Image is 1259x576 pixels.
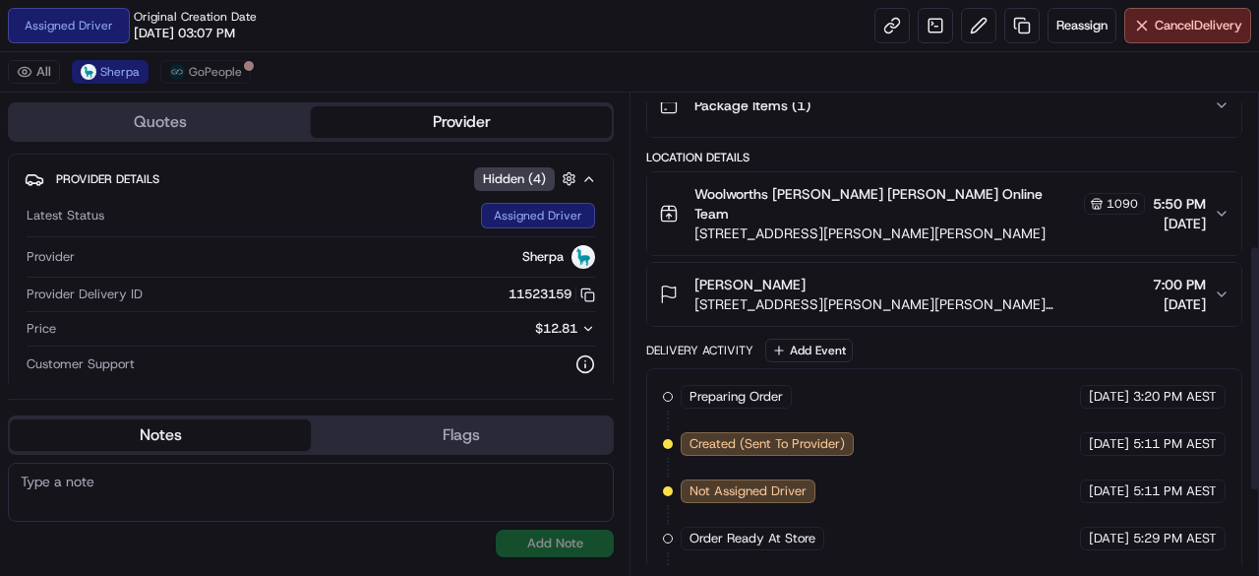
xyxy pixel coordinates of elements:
span: 5:29 PM AEST [1133,530,1217,547]
span: Reassign [1056,17,1108,34]
button: Woolworths [PERSON_NAME] [PERSON_NAME] Online Team1090[STREET_ADDRESS][PERSON_NAME][PERSON_NAME]5... [647,172,1241,255]
span: $12.81 [535,320,577,337]
span: Sherpa [522,248,564,266]
button: Flags [311,419,612,451]
span: Created (Sent To Provider) [689,435,845,453]
span: [DATE] [1089,388,1129,406]
span: GoPeople [189,64,242,80]
span: Price [27,320,56,338]
img: sherpa_logo.png [571,245,595,269]
span: Latest Status [27,207,104,224]
div: Location Details [646,150,1242,165]
button: Notes [10,419,311,451]
span: [DATE] [1153,294,1206,314]
span: [STREET_ADDRESS][PERSON_NAME][PERSON_NAME][PERSON_NAME] [694,294,1145,314]
span: [DATE] [1089,482,1129,500]
button: Add Event [765,339,853,362]
button: 11523159 [509,286,595,303]
span: Original Creation Date [134,9,257,25]
span: [DATE] 03:07 PM [134,25,235,42]
img: gopeople_logo.png [169,64,185,80]
span: 3:20 PM AEST [1133,388,1217,406]
span: [DATE] [1089,435,1129,453]
button: Reassign [1048,8,1116,43]
span: Woolworths [PERSON_NAME] [PERSON_NAME] Online Team [694,184,1080,224]
span: Sherpa [100,64,140,80]
span: 1090 [1107,196,1138,212]
img: sherpa_logo.png [81,64,96,80]
span: Cancel Delivery [1155,17,1242,34]
button: Quotes [10,106,311,138]
span: [STREET_ADDRESS][PERSON_NAME][PERSON_NAME] [694,224,1145,243]
span: Provider Details [56,171,159,187]
span: 7:00 PM [1153,275,1206,294]
button: Package Items (1) [647,74,1241,137]
span: Customer Support [27,355,135,373]
button: CancelDelivery [1124,8,1251,43]
button: Provider DetailsHidden (4) [25,162,597,195]
button: $12.81 [422,320,595,338]
div: Delivery Activity [646,343,753,358]
span: Package Items ( 1 ) [694,96,810,115]
span: Provider [27,248,75,266]
span: Hidden ( 4 ) [483,170,546,188]
span: 5:11 PM AEST [1133,482,1217,500]
span: Order Ready At Store [689,530,815,547]
span: Preparing Order [689,388,783,406]
span: 5:50 PM [1153,194,1206,214]
span: [DATE] [1089,530,1129,547]
button: Provider [311,106,612,138]
button: [PERSON_NAME][STREET_ADDRESS][PERSON_NAME][PERSON_NAME][PERSON_NAME]7:00 PM[DATE] [647,263,1241,326]
span: 5:11 PM AEST [1133,435,1217,453]
span: [PERSON_NAME] [694,275,806,294]
button: All [8,60,60,84]
span: [DATE] [1153,214,1206,233]
span: Not Assigned Driver [689,482,807,500]
button: Sherpa [72,60,149,84]
button: Hidden (4) [474,166,581,191]
button: GoPeople [160,60,251,84]
span: Provider Delivery ID [27,286,143,303]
